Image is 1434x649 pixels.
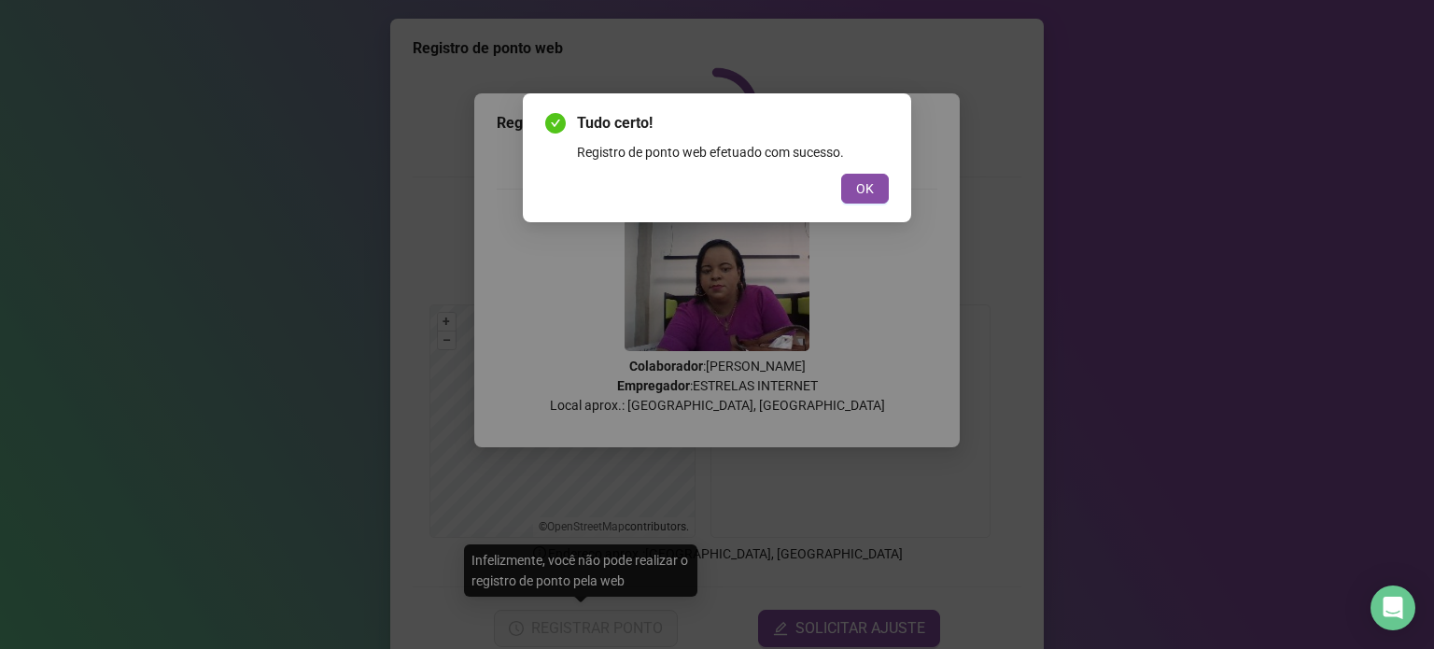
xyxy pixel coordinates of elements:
div: Registro de ponto web efetuado com sucesso. [577,142,889,162]
div: Open Intercom Messenger [1371,586,1415,630]
button: OK [841,174,889,204]
span: OK [856,178,874,199]
span: Tudo certo! [577,112,889,134]
span: check-circle [545,113,566,134]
